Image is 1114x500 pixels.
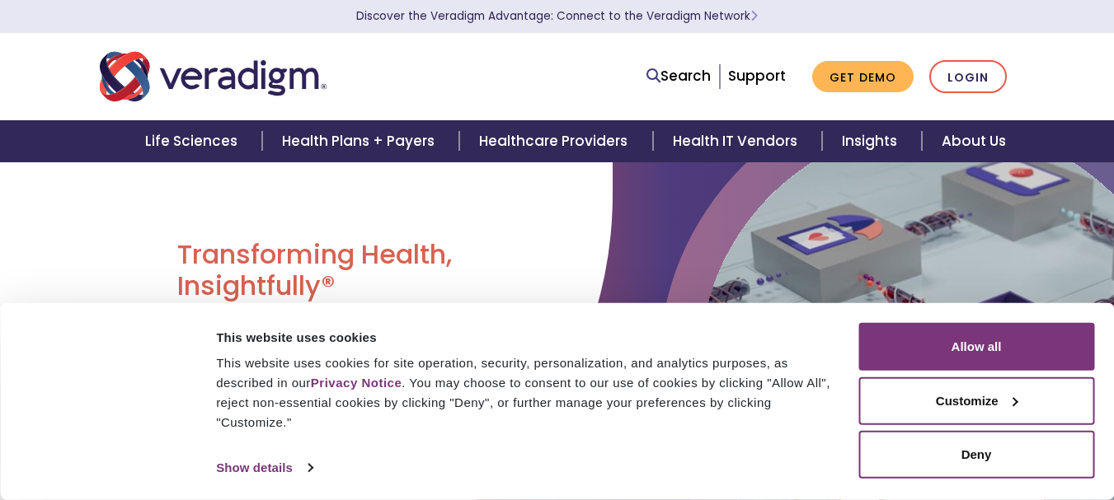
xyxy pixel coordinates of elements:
[459,120,652,162] a: Healthcare Providers
[822,120,922,162] a: Insights
[922,120,1026,162] a: About Us
[216,456,312,480] a: Show details
[216,327,839,347] div: This website uses cookies
[858,376,1094,424] button: Customize
[177,239,544,302] h1: Transforming Health, Insightfully®
[311,376,402,390] a: Privacy Notice
[750,8,758,24] span: Learn More
[125,120,262,162] a: Life Sciences
[216,353,839,432] div: This website uses cookies for site operation, security, personalization, and analytics purposes, ...
[812,61,914,93] a: Get Demo
[728,66,786,86] a: Support
[100,49,327,104] img: Veradigm logo
[858,431,1094,479] button: Deny
[356,8,758,24] a: Discover the Veradigm Advantage: Connect to the Veradigm NetworkLearn More
[646,65,711,87] a: Search
[858,323,1094,371] button: Allow all
[262,120,459,162] a: Health Plans + Payers
[929,60,1007,94] a: Login
[653,120,822,162] a: Health IT Vendors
